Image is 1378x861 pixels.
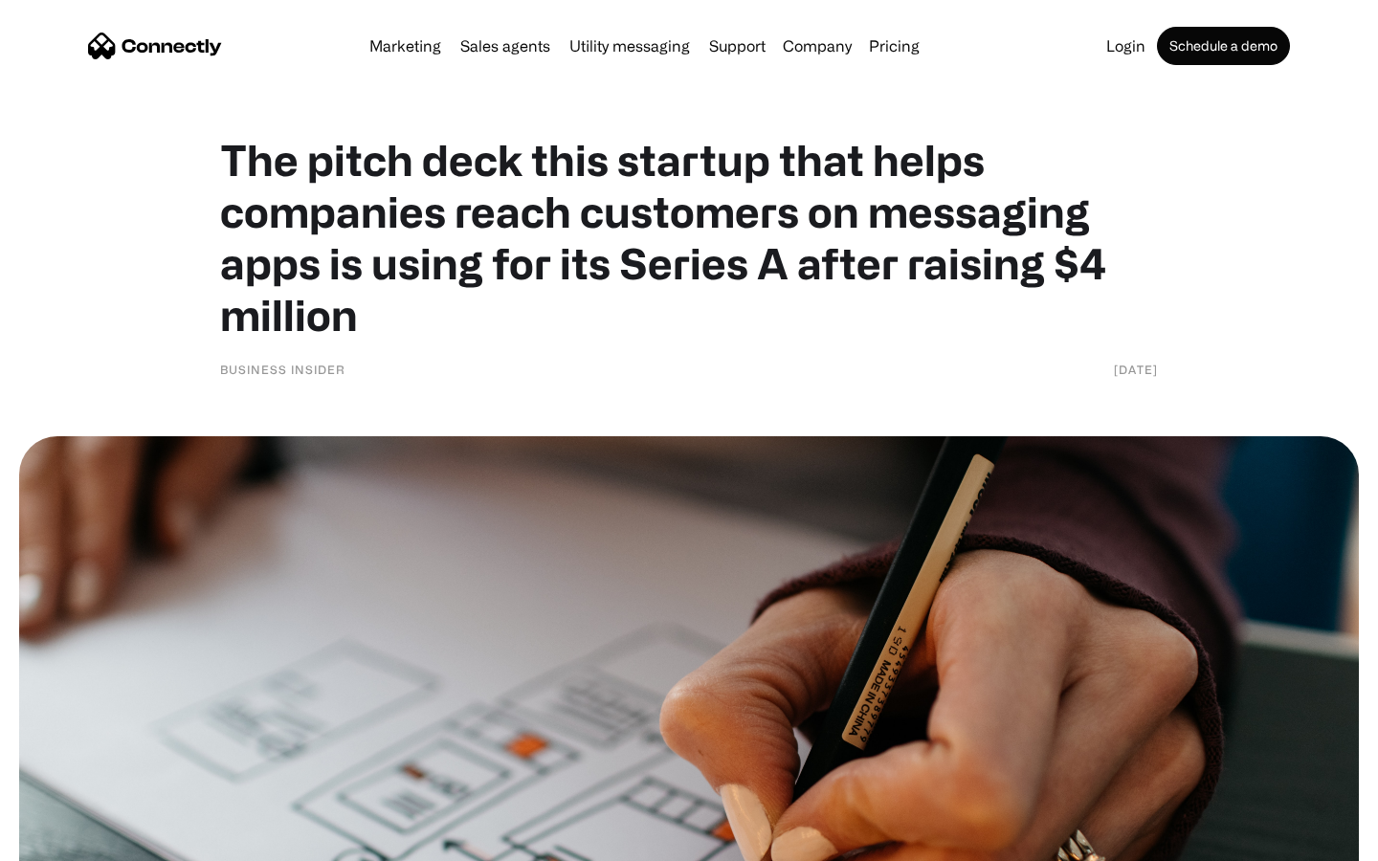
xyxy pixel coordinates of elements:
[38,828,115,854] ul: Language list
[861,38,927,54] a: Pricing
[1157,27,1290,65] a: Schedule a demo
[19,828,115,854] aside: Language selected: English
[783,33,852,59] div: Company
[1099,38,1153,54] a: Login
[453,38,558,54] a: Sales agents
[220,360,345,379] div: Business Insider
[701,38,773,54] a: Support
[1114,360,1158,379] div: [DATE]
[562,38,698,54] a: Utility messaging
[362,38,449,54] a: Marketing
[220,134,1158,341] h1: The pitch deck this startup that helps companies reach customers on messaging apps is using for i...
